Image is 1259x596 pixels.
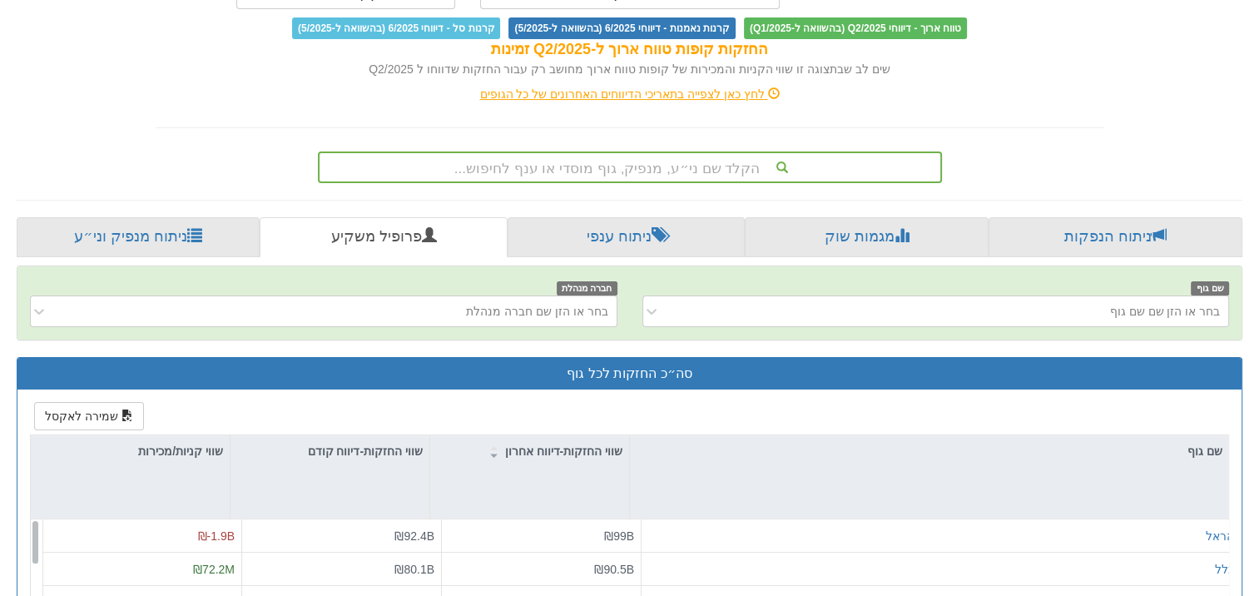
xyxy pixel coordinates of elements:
div: בחר או הזן שם שם גוף [1110,303,1220,320]
span: ₪92.4B [394,529,434,543]
div: שווי קניות/מכירות [31,435,230,467]
a: ניתוח הנפקות [989,217,1242,257]
span: קרנות סל - דיווחי 6/2025 (בהשוואה ל-5/2025) [292,17,500,39]
span: קרנות נאמנות - דיווחי 6/2025 (בהשוואה ל-5/2025) [508,17,735,39]
div: שים לב שבתצוגה זו שווי הקניות והמכירות של קופות טווח ארוך מחושב רק עבור החזקות שדווחו ל Q2/2025 [156,61,1104,77]
span: ₪72.2M [193,563,235,576]
div: שווי החזקות-דיווח קודם [230,435,429,467]
span: טווח ארוך - דיווחי Q2/2025 (בהשוואה ל-Q1/2025) [744,17,967,39]
button: כלל [1215,561,1234,578]
div: שם גוף [630,435,1229,467]
div: שווי החזקות-דיווח אחרון [430,435,629,467]
a: פרופיל משקיע [260,217,508,257]
span: ₪80.1B [394,563,434,576]
span: ₪-1.9B [198,529,235,543]
a: ניתוח מנפיק וני״ע [17,217,260,257]
button: הראל [1206,528,1234,544]
span: חברה מנהלת [557,281,617,296]
span: ₪99B [604,529,634,543]
div: לחץ כאן לצפייה בתאריכי הדיווחים האחרונים של כל הגופים [143,86,1117,102]
h3: סה״כ החזקות לכל גוף [30,366,1229,381]
a: מגמות שוק [745,217,989,257]
div: החזקות קופות טווח ארוך ל-Q2/2025 זמינות [156,39,1104,61]
button: שמירה לאקסל [34,402,144,430]
span: שם גוף [1191,281,1229,296]
a: ניתוח ענפי [508,217,745,257]
span: ₪90.5B [594,563,634,576]
div: בחר או הזן שם חברה מנהלת [466,303,607,320]
div: הקלד שם ני״ע, מנפיק, גוף מוסדי או ענף לחיפוש... [320,153,940,181]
